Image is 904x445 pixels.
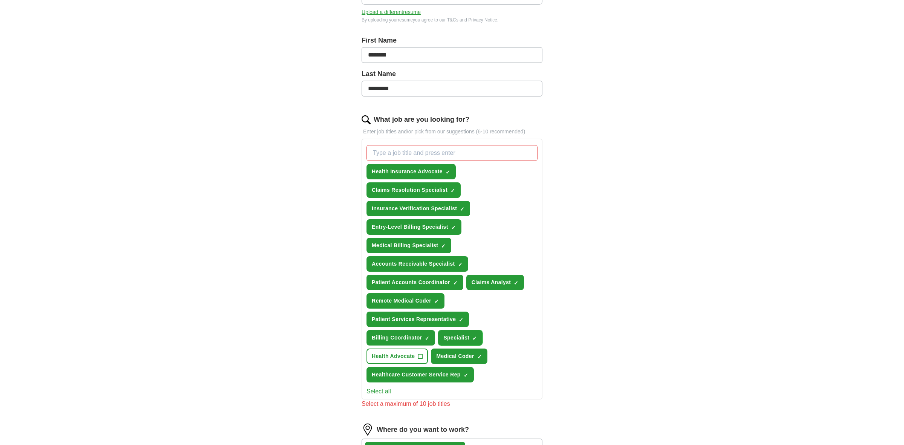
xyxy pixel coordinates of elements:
span: ✓ [453,280,458,286]
button: Health Advocate [366,349,428,364]
button: Insurance Verification Specialist✓ [366,201,470,216]
div: By uploading your resume you agree to our and . [362,17,542,23]
span: Billing Coordinator [372,334,422,342]
button: Billing Coordinator✓ [366,330,435,346]
button: Entry-Level Billing Specialist✓ [366,219,461,235]
label: Where do you want to work? [377,425,469,435]
span: ✓ [458,261,463,268]
button: Accounts Receivable Specialist✓ [366,256,468,272]
div: Select a maximum of 10 job titles [362,399,542,408]
span: Specialist [443,334,469,342]
button: Select all [366,387,391,396]
button: Medical Coder✓ [431,349,487,364]
span: ✓ [514,280,518,286]
span: Health Advocate [372,352,415,360]
span: Medical Coder [436,352,474,360]
button: Patient Services Representative✓ [366,312,469,327]
span: Entry-Level Billing Specialist [372,223,448,231]
p: Enter job titles and/or pick from our suggestions (6-10 recommended) [362,128,542,136]
span: ✓ [477,354,482,360]
span: ✓ [459,317,463,323]
span: ✓ [464,372,468,378]
span: ✓ [460,206,464,212]
span: Accounts Receivable Specialist [372,260,455,268]
button: Claims Resolution Specialist✓ [366,182,461,198]
span: Health Insurance Advocate [372,168,443,176]
img: location.png [362,424,374,436]
button: Upload a differentresume [362,8,421,16]
span: Healthcare Customer Service Rep [372,371,461,379]
span: ✓ [472,335,477,341]
a: T&Cs [447,17,458,23]
span: ✓ [441,243,446,249]
button: Medical Billing Specialist✓ [366,238,451,253]
span: Insurance Verification Specialist [372,205,457,213]
label: First Name [362,35,542,46]
button: Claims Analyst✓ [466,275,524,290]
button: Specialist✓ [438,330,483,346]
span: Remote Medical Coder [372,297,431,305]
input: Type a job title and press enter [366,145,538,161]
button: Health Insurance Advocate✓ [366,164,456,179]
img: search.png [362,115,371,124]
label: Last Name [362,69,542,79]
span: Patient Accounts Coordinator [372,278,450,286]
span: Medical Billing Specialist [372,242,438,249]
span: ✓ [425,335,429,341]
button: Remote Medical Coder✓ [366,293,444,309]
span: ✓ [446,169,450,175]
span: Claims Resolution Specialist [372,186,447,194]
button: Patient Accounts Coordinator✓ [366,275,463,290]
button: Healthcare Customer Service Rep✓ [366,367,474,382]
span: ✓ [450,188,455,194]
span: Claims Analyst [472,278,511,286]
a: Privacy Notice [468,17,497,23]
span: ✓ [434,298,439,304]
span: Patient Services Representative [372,315,456,323]
label: What job are you looking for? [374,115,469,125]
span: ✓ [451,225,456,231]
